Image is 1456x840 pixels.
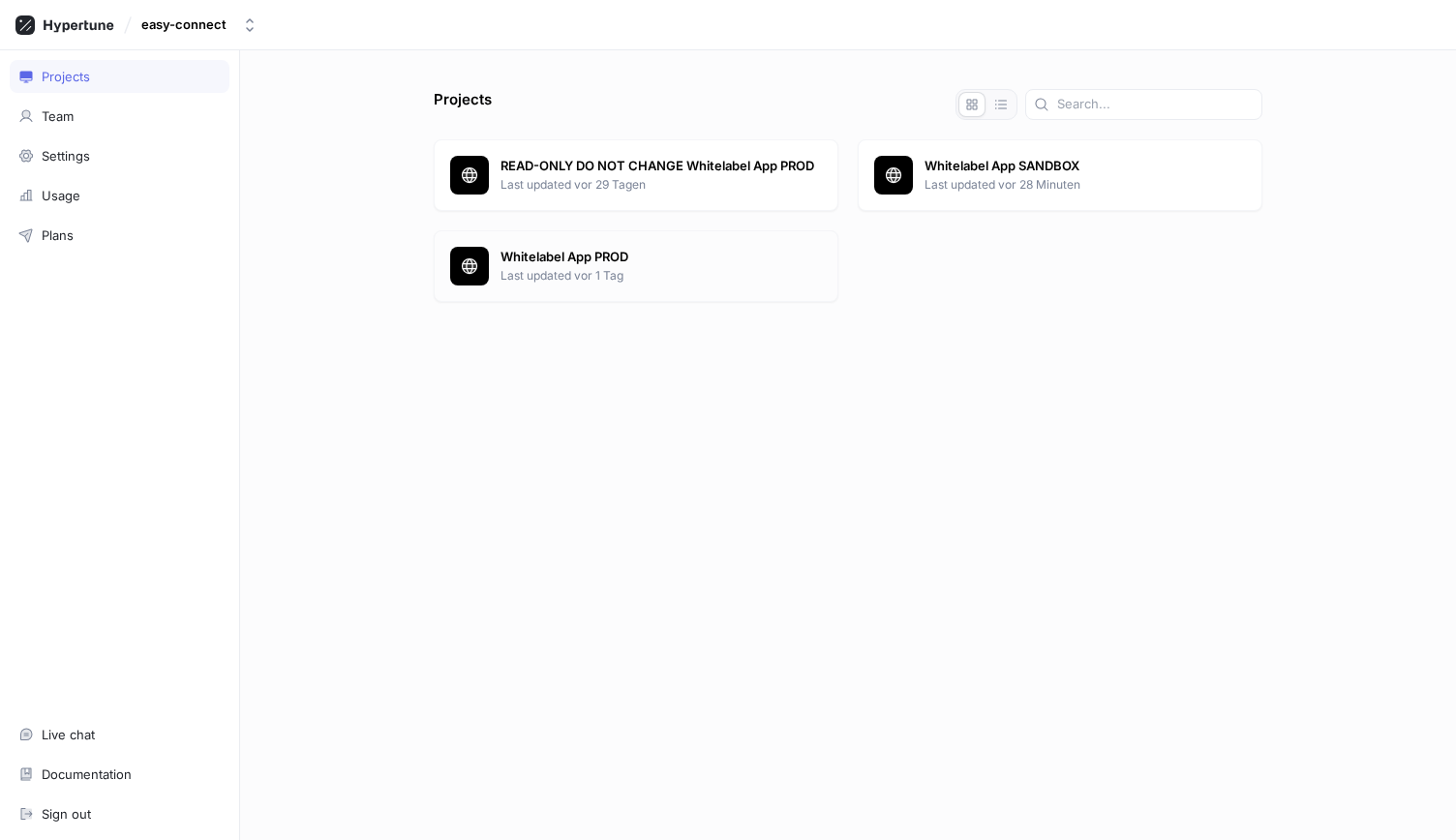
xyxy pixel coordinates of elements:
[42,69,90,84] div: Projects
[925,176,1246,194] p: Last updated vor 28 Minuten
[42,806,91,822] div: Sign out
[10,139,229,172] a: Settings
[925,157,1246,176] p: Whitelabel App SANDBOX
[10,179,229,212] a: Usage
[10,60,229,93] a: Projects
[141,16,227,33] div: easy-connect
[10,100,229,133] a: Team
[134,9,265,41] button: easy-connect
[500,157,822,176] p: READ-ONLY DO NOT CHANGE Whitelabel App PROD
[500,248,822,267] p: Whitelabel App PROD
[42,227,74,243] div: Plans
[434,89,492,120] p: Projects
[42,108,74,124] div: Team
[1057,95,1254,114] input: Search...
[10,219,229,252] a: Plans
[42,188,80,203] div: Usage
[42,766,132,782] div: Documentation
[500,267,822,285] p: Last updated vor 1 Tag
[500,176,822,194] p: Last updated vor 29 Tagen
[42,727,95,742] div: Live chat
[10,758,229,791] a: Documentation
[42,148,90,164] div: Settings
